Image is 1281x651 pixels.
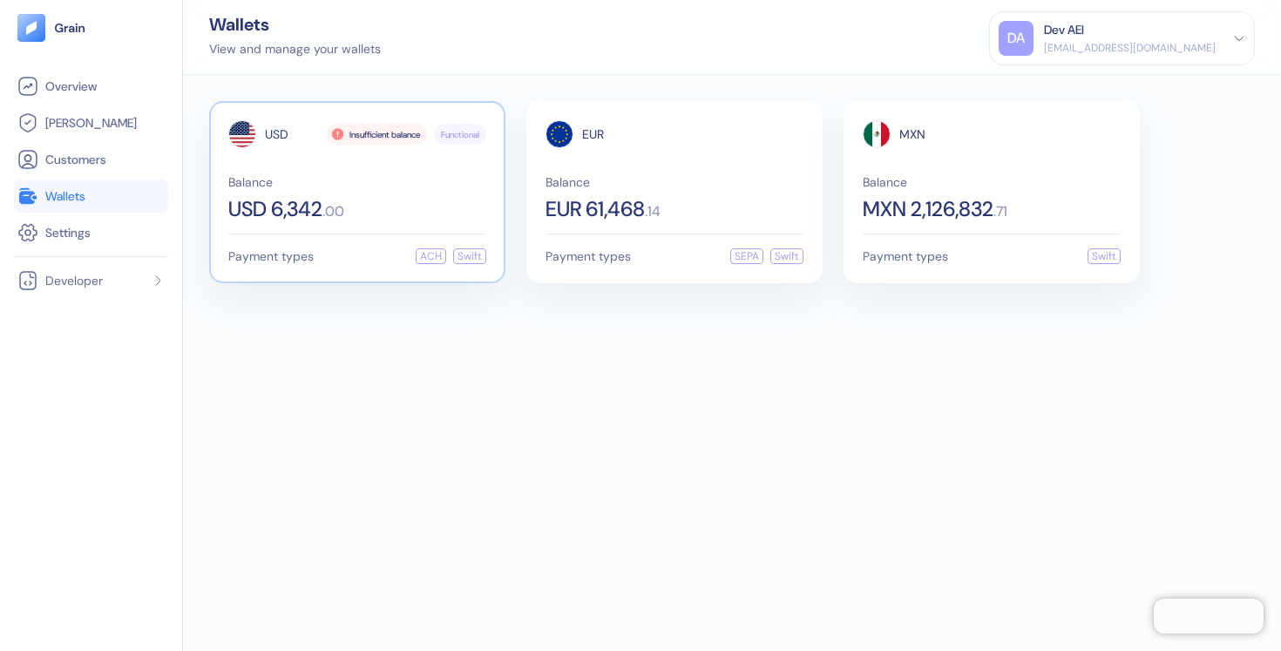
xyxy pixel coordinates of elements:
div: Wallets [209,16,381,33]
div: [EMAIL_ADDRESS][DOMAIN_NAME] [1044,40,1216,56]
div: DA [999,21,1034,56]
div: Swift [770,248,803,264]
div: ACH [416,248,446,264]
span: Customers [45,151,106,168]
img: logo-tablet-V2.svg [17,14,45,42]
span: Overview [45,78,97,95]
span: . 14 [645,205,661,219]
div: Swift [453,248,486,264]
div: Dev AEI [1044,21,1084,39]
span: USD 6,342 [228,199,322,220]
span: USD [265,128,288,140]
span: Settings [45,224,91,241]
a: Wallets [17,186,165,207]
span: Balance [546,176,803,188]
span: [PERSON_NAME] [45,114,137,132]
div: Swift [1088,248,1121,264]
div: SEPA [730,248,763,264]
span: MXN [899,128,925,140]
span: Balance [228,176,486,188]
span: Developer [45,272,103,289]
span: Wallets [45,187,85,205]
a: Overview [17,76,165,97]
span: . 71 [993,205,1007,219]
iframe: Chatra live chat [1154,599,1264,634]
span: EUR [582,128,604,140]
span: EUR 61,468 [546,199,645,220]
span: Functional [441,128,479,141]
span: MXN 2,126,832 [863,199,993,220]
a: Customers [17,149,165,170]
span: Payment types [228,250,314,262]
span: Balance [863,176,1121,188]
div: View and manage your wallets [209,40,381,58]
span: . 00 [322,205,344,219]
a: Settings [17,222,165,243]
span: Payment types [546,250,631,262]
span: Payment types [863,250,948,262]
div: Insufficient balance [327,124,427,145]
img: logo [54,22,86,34]
a: [PERSON_NAME] [17,112,165,133]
